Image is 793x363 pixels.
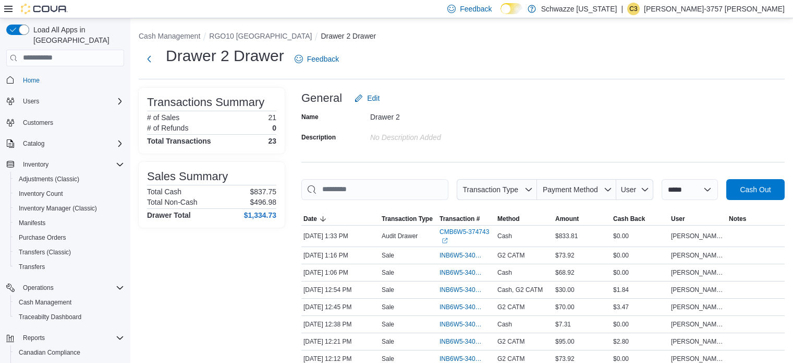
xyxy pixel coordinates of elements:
p: Schwazze [US_STATE] [541,3,617,15]
span: Inventory Manager (Classic) [19,204,97,213]
button: Amount [553,213,611,225]
button: Drawer 2 Drawer [321,32,376,40]
p: Sale [382,268,394,277]
div: $2.80 [611,335,669,348]
h4: 23 [268,137,276,145]
p: Audit Drawer [382,232,418,240]
span: [PERSON_NAME]-1281 [PERSON_NAME] [671,337,725,346]
p: $496.98 [250,198,276,206]
button: Next [139,49,160,69]
a: Feedback [290,49,343,69]
a: Traceabilty Dashboard [15,311,86,323]
button: Operations [19,282,58,294]
span: G2 CATM [497,303,524,311]
span: INB6W5-3409256 [440,268,483,277]
span: Amount [555,215,579,223]
span: Transaction Type [462,185,518,194]
h3: General [301,92,342,104]
h6: # of Refunds [147,124,188,132]
p: Sale [382,320,394,329]
nav: An example of EuiBreadcrumbs [139,31,785,43]
span: $68.92 [555,268,575,277]
span: Adjustments (Classic) [15,173,124,185]
span: Cash [497,320,512,329]
span: Inventory [19,158,124,171]
span: Adjustments (Classic) [19,175,79,183]
span: Cash [497,268,512,277]
span: Catalog [19,137,124,150]
span: Payment Method [543,185,598,194]
button: Transaction Type [380,213,437,225]
p: Sale [382,303,394,311]
button: INB6W5-3409024 [440,335,493,348]
span: Method [497,215,520,223]
span: Users [23,97,39,106]
span: Cash Out [740,184,771,195]
button: Transfers [10,260,128,274]
span: $73.92 [555,251,575,260]
h4: Total Transactions [147,137,211,145]
p: Sale [382,251,394,260]
button: Manifests [10,216,128,230]
span: [PERSON_NAME]-3757 [PERSON_NAME] [671,232,725,240]
span: Edit [367,93,380,103]
span: G2 CATM [497,337,524,346]
a: Purchase Orders [15,231,70,244]
button: Users [19,95,43,108]
button: Method [495,213,553,225]
span: INB6W5-3409208 [440,286,483,294]
button: Operations [2,280,128,295]
span: Purchase Orders [15,231,124,244]
span: Date [303,215,317,223]
span: Cash, G2 CATM [497,286,543,294]
span: Reports [23,334,45,342]
label: Description [301,133,336,142]
span: Operations [19,282,124,294]
div: [DATE] 1:16 PM [301,249,380,262]
button: Inventory [2,157,128,172]
button: RGO10 [GEOGRAPHIC_DATA] [209,32,312,40]
div: [DATE] 12:45 PM [301,301,380,313]
p: Sale [382,337,394,346]
p: | [621,3,623,15]
div: No Description added [370,129,510,142]
span: Transfers (Classic) [19,248,71,256]
span: Inventory Count [19,190,63,198]
p: Sale [382,355,394,363]
span: G2 CATM [497,355,524,363]
span: Purchase Orders [19,233,66,242]
h4: $1,334.73 [244,211,276,219]
span: Inventory Manager (Classic) [15,202,124,215]
h3: Sales Summary [147,170,228,183]
button: Cash Management [139,32,200,40]
div: [DATE] 12:21 PM [301,335,380,348]
span: User [671,215,685,223]
span: Operations [23,284,54,292]
span: Transaction # [440,215,480,223]
button: Cash Back [611,213,669,225]
span: Canadian Compliance [19,348,80,357]
span: INB6W5-3409024 [440,337,483,346]
span: [PERSON_NAME]-1281 [PERSON_NAME] [671,320,725,329]
span: INB6W5-3409305 [440,251,483,260]
h1: Drawer 2 Drawer [166,45,284,66]
span: Manifests [15,217,124,229]
p: Sale [382,286,394,294]
span: $70.00 [555,303,575,311]
span: [PERSON_NAME]-1281 [PERSON_NAME] [671,286,725,294]
p: 0 [272,124,276,132]
button: Canadian Compliance [10,345,128,360]
span: INB6W5-3408970 [440,355,483,363]
button: INB6W5-3409305 [440,249,493,262]
span: Cash Management [19,298,71,307]
span: [PERSON_NAME]-1281 [PERSON_NAME] [671,303,725,311]
div: [DATE] 12:54 PM [301,284,380,296]
h6: Total Cash [147,188,181,196]
button: Date [301,213,380,225]
span: Cash Management [15,296,124,309]
button: Notes [727,213,785,225]
button: Edit [350,88,384,109]
span: Transaction Type [382,215,433,223]
input: This is a search bar. As you type, the results lower in the page will automatically filter. [301,179,448,200]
